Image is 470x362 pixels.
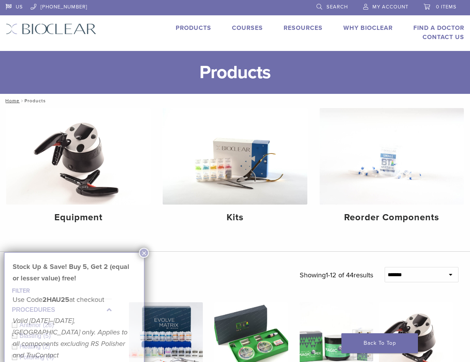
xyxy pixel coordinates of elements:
button: Close [139,248,149,258]
p: Use Code at checkout [13,294,136,305]
em: Valid [DATE]–[DATE], [GEOGRAPHIC_DATA] only. Applies to all components excluding RS Polisher and ... [13,316,127,359]
h4: Reorder Components [326,211,458,224]
img: Kits [163,108,307,205]
h4: Kits [169,211,301,224]
a: Find A Doctor [413,24,464,32]
strong: Stock Up & Save! Buy 5, Get 2 (equal or lesser value) free! [13,262,129,282]
span: My Account [372,4,408,10]
strong: 2HAU25 [42,295,69,304]
h4: Equipment [12,211,144,224]
a: Kits [163,108,307,229]
a: Resources [284,24,323,32]
span: Search [326,4,348,10]
a: Reorder Components [320,108,464,229]
a: Contact Us [423,33,464,41]
a: Why Bioclear [343,24,393,32]
img: Reorder Components [320,108,464,205]
span: / [20,99,24,103]
img: Bioclear [6,23,96,34]
img: Equipment [6,108,150,205]
a: Courses [232,24,263,32]
p: Showing results [300,267,373,283]
a: Back To Top [341,333,418,353]
span: 0 items [436,4,457,10]
a: Products [176,24,211,32]
a: Home [3,98,20,103]
span: 1-12 of 44 [326,271,354,279]
a: Equipment [6,108,150,229]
